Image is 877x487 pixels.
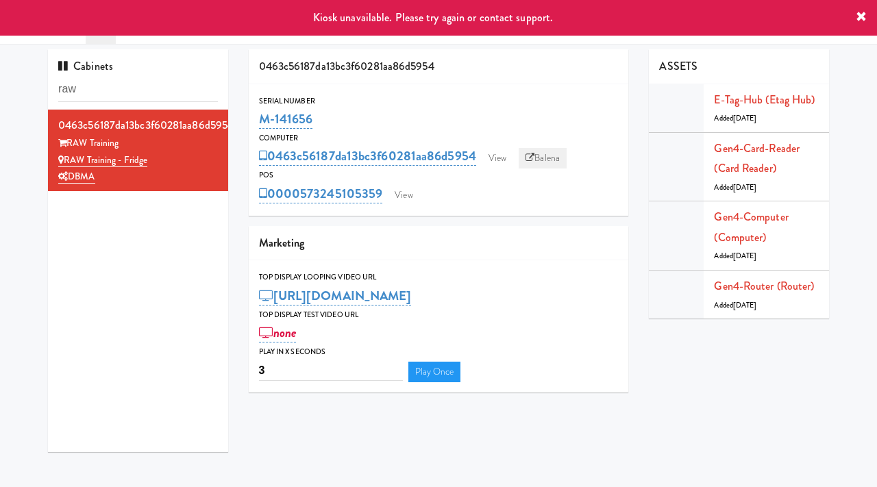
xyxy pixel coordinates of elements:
span: Added [714,251,756,261]
span: ASSETS [659,58,697,74]
span: Kiosk unavailable. Please try again or contact support. [313,10,554,25]
a: Play Once [408,362,461,382]
span: [DATE] [733,182,757,192]
li: 0463c56187da13bc3f60281aa86d5954RAW Training RAW Training - FridgeDBMA [48,110,228,191]
span: [DATE] [733,113,757,123]
a: View [388,185,419,205]
a: 0000573245105359 [259,184,383,203]
div: Play in X seconds [259,345,619,359]
input: Search cabinets [58,77,218,102]
div: Top Display Looping Video Url [259,271,619,284]
a: Gen4-card-reader (Card Reader) [714,140,800,177]
div: POS [259,168,619,182]
span: Marketing [259,235,305,251]
span: Added [714,182,756,192]
span: Cabinets [58,58,113,74]
div: Top Display Test Video Url [259,308,619,322]
div: Computer [259,132,619,145]
div: 0463c56187da13bc3f60281aa86d5954 [58,115,218,136]
a: RAW Training - Fridge [58,153,147,167]
a: [URL][DOMAIN_NAME] [259,286,412,305]
a: Gen4-computer (Computer) [714,209,788,245]
div: RAW Training [58,135,218,152]
span: [DATE] [733,251,757,261]
div: Serial Number [259,95,619,108]
span: Added [714,113,756,123]
a: Gen4-router (Router) [714,278,814,294]
a: M-141656 [259,110,313,129]
a: Balena [519,148,567,168]
span: [DATE] [733,300,757,310]
a: E-tag-hub (Etag Hub) [714,92,815,108]
a: none [259,323,297,342]
a: View [482,148,513,168]
a: 0463c56187da13bc3f60281aa86d5954 [259,147,476,166]
span: Added [714,300,756,310]
a: DBMA [58,170,95,184]
div: 0463c56187da13bc3f60281aa86d5954 [249,49,629,84]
